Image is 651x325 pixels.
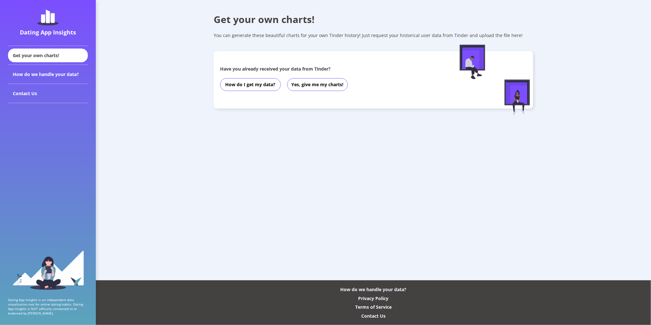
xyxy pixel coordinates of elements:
[358,295,389,301] div: Privacy Policy
[220,78,281,91] button: How do I get my data?
[8,65,88,84] div: How do we handle your data?
[460,45,485,79] img: male-figure-sitting.c9faa881.svg
[361,313,386,319] div: Contact Us
[341,286,407,292] div: How do we handle your data?
[8,298,88,315] p: Dating App Insights is an independent data visualization tool for online dating habits. Dating Ap...
[504,79,530,115] img: female-figure-sitting.afd5d174.svg
[287,78,348,91] button: Yes, give me my charts!
[10,28,86,36] div: Dating App Insights
[8,49,88,62] div: Get your own charts!
[355,304,392,310] div: Terms of Service
[8,84,88,103] div: Contact Us
[214,13,533,26] div: Get your own charts!
[12,250,84,290] img: sidebar_girl.91b9467e.svg
[214,32,533,38] div: You can generate these beautiful charts for your own Tinder history! Just request your historical...
[220,66,435,72] div: Have you already received your data from Tinder?
[37,10,58,26] img: dating-app-insights-logo.5abe6921.svg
